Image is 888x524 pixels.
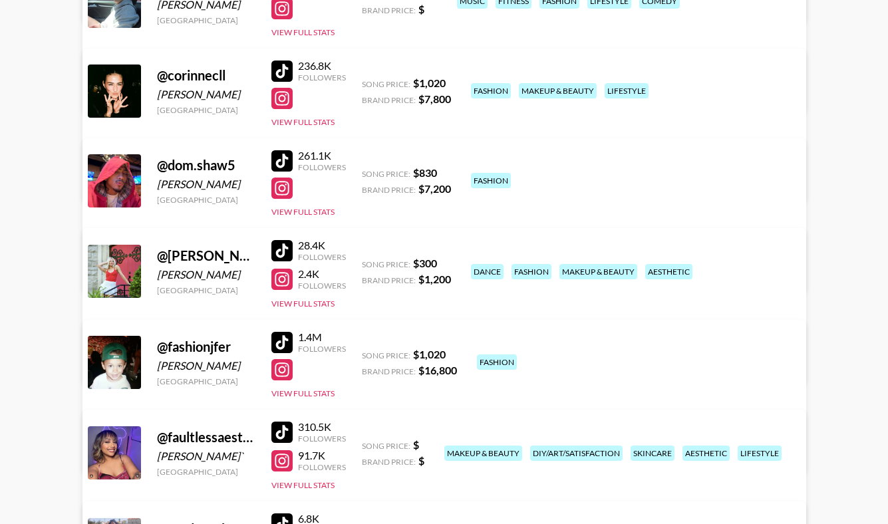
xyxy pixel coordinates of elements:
strong: $ 16,800 [418,364,457,376]
div: [PERSON_NAME] [157,178,255,191]
strong: $ 1,020 [413,76,446,89]
span: Song Price: [362,169,410,179]
strong: $ [418,454,424,467]
div: makeup & beauty [519,83,597,98]
div: Followers [298,281,346,291]
strong: $ 7,800 [418,92,451,105]
strong: $ 300 [413,257,437,269]
div: 2.4K [298,267,346,281]
div: Followers [298,162,346,172]
button: View Full Stats [271,480,335,490]
button: View Full Stats [271,117,335,127]
strong: $ 1,200 [418,273,451,285]
div: 1.4M [298,330,346,344]
div: [PERSON_NAME]` [157,450,255,463]
div: makeup & beauty [444,446,522,461]
div: Followers [298,462,346,472]
div: [GEOGRAPHIC_DATA] [157,195,255,205]
div: @ fashionjfer [157,338,255,355]
div: Followers [298,72,346,82]
div: makeup & beauty [559,264,637,279]
div: [GEOGRAPHIC_DATA] [157,15,255,25]
div: 28.4K [298,239,346,252]
strong: $ 1,020 [413,348,446,360]
span: Brand Price: [362,5,416,15]
span: Song Price: [362,259,410,269]
div: [PERSON_NAME] [157,88,255,101]
div: 236.8K [298,59,346,72]
span: Brand Price: [362,185,416,195]
button: View Full Stats [271,388,335,398]
strong: $ 830 [413,166,437,179]
span: Brand Price: [362,95,416,105]
button: View Full Stats [271,299,335,309]
div: @ faultlessaesthetics [157,429,255,446]
button: View Full Stats [271,207,335,217]
div: @ [PERSON_NAME].[PERSON_NAME] [157,247,255,264]
div: Followers [298,252,346,262]
div: Followers [298,344,346,354]
div: diy/art/satisfaction [530,446,623,461]
div: [PERSON_NAME] [157,359,255,372]
button: View Full Stats [271,27,335,37]
div: lifestyle [605,83,649,98]
div: @ corinnecll [157,67,255,84]
span: Brand Price: [362,366,416,376]
div: 261.1K [298,149,346,162]
div: aesthetic [645,264,692,279]
div: skincare [631,446,674,461]
div: [GEOGRAPHIC_DATA] [157,467,255,477]
span: Song Price: [362,350,410,360]
div: @ dom.shaw5 [157,157,255,174]
span: Song Price: [362,441,410,451]
div: 91.7K [298,449,346,462]
div: [PERSON_NAME] [157,268,255,281]
div: lifestyle [738,446,782,461]
div: fashion [512,264,551,279]
strong: $ [418,3,424,15]
div: [GEOGRAPHIC_DATA] [157,285,255,295]
div: dance [471,264,504,279]
span: Brand Price: [362,457,416,467]
div: 310.5K [298,420,346,434]
div: fashion [477,354,517,370]
div: [GEOGRAPHIC_DATA] [157,376,255,386]
div: aesthetic [682,446,730,461]
div: [GEOGRAPHIC_DATA] [157,105,255,115]
div: fashion [471,173,511,188]
div: Followers [298,434,346,444]
strong: $ 7,200 [418,182,451,195]
strong: $ [413,438,419,451]
span: Brand Price: [362,275,416,285]
span: Song Price: [362,79,410,89]
div: fashion [471,83,511,98]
